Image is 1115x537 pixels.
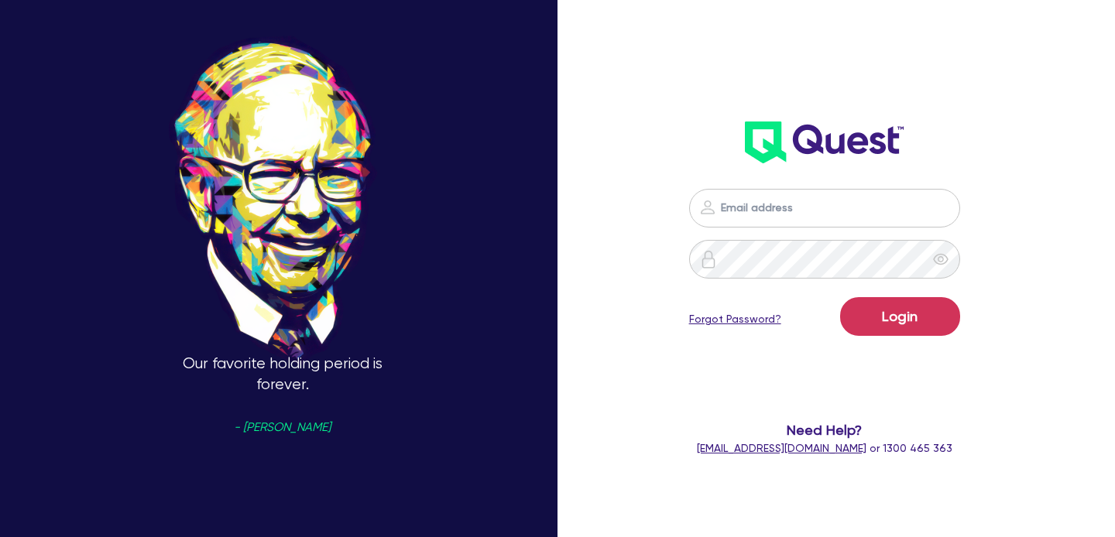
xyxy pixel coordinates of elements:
span: or 1300 465 363 [697,442,952,454]
button: Login [840,297,960,336]
img: wH2k97JdezQIQAAAABJRU5ErkJggg== [745,121,904,163]
a: Forgot Password? [689,311,781,327]
span: Need Help? [681,419,968,440]
span: - [PERSON_NAME] [234,422,331,433]
img: icon-password [699,250,718,268]
a: [EMAIL_ADDRESS][DOMAIN_NAME] [697,442,866,454]
span: eye [933,251,949,267]
img: icon-password [698,198,717,217]
input: Email address [689,189,960,227]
